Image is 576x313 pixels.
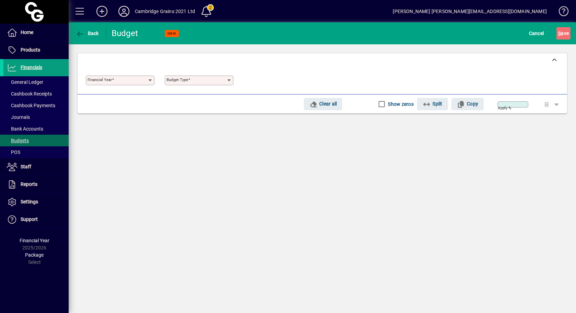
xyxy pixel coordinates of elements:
mat-label: Apply % [498,105,511,110]
a: Reports [3,176,69,193]
span: S [558,31,561,36]
span: Split [423,98,442,110]
span: Home [21,30,33,35]
span: Journals [7,114,30,120]
a: Home [3,24,69,41]
button: Back [74,27,101,40]
app-page-header-button: Back [69,27,106,40]
a: Settings [3,193,69,211]
button: Split [417,98,448,110]
span: Reports [21,181,37,187]
mat-label: Financial Year [88,77,112,82]
span: Financial Year [20,238,49,243]
button: Profile [113,5,135,18]
a: POS [3,146,69,158]
span: Cashbook Payments [7,103,55,108]
a: Bank Accounts [3,123,69,135]
span: Products [21,47,40,53]
a: Budgets [3,135,69,146]
a: Knowledge Base [554,1,567,24]
button: Save [556,27,571,40]
div: Budget [112,28,141,39]
span: Settings [21,199,38,204]
span: ave [558,28,569,39]
span: Budgets [7,138,29,143]
span: Copy [457,98,479,110]
a: General Ledger [3,76,69,88]
div: [PERSON_NAME] [PERSON_NAME][EMAIL_ADDRESS][DOMAIN_NAME] [393,6,547,17]
div: Cambridge Grains 2021 Ltd [135,6,195,17]
button: Copy [451,98,484,110]
a: Cashbook Payments [3,100,69,111]
span: General Ledger [7,79,43,85]
span: Back [76,31,99,36]
button: Clear all [304,98,343,110]
label: Show zeros [387,101,414,108]
mat-label: Budget Type [166,77,188,82]
a: Support [3,211,69,228]
span: Cashbook Receipts [7,91,52,97]
span: Package [25,252,44,258]
span: Support [21,216,38,222]
span: NEW [168,31,176,36]
span: Staff [21,164,31,169]
a: Journals [3,111,69,123]
button: Cancel [527,27,546,40]
a: Staff [3,158,69,176]
a: Cashbook Receipts [3,88,69,100]
button: Add [91,5,113,18]
span: Clear all [309,98,337,110]
span: POS [7,149,20,155]
span: Bank Accounts [7,126,43,132]
a: Products [3,42,69,59]
span: Financials [21,65,42,70]
span: Cancel [529,28,544,39]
